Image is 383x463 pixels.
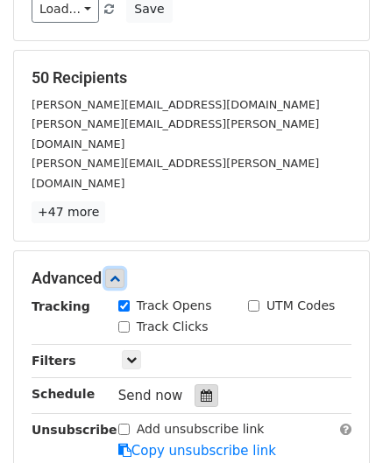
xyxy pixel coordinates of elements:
[32,98,320,111] small: [PERSON_NAME][EMAIL_ADDRESS][DOMAIN_NAME]
[118,388,183,403] span: Send now
[32,387,95,401] strong: Schedule
[266,297,335,315] label: UTM Codes
[32,423,117,437] strong: Unsubscribe
[137,318,209,336] label: Track Clicks
[32,117,319,151] small: [PERSON_NAME][EMAIL_ADDRESS][PERSON_NAME][DOMAIN_NAME]
[32,157,319,190] small: [PERSON_NAME][EMAIL_ADDRESS][PERSON_NAME][DOMAIN_NAME]
[137,297,212,315] label: Track Opens
[32,201,105,223] a: +47 more
[32,354,76,368] strong: Filters
[32,299,90,313] strong: Tracking
[137,420,265,438] label: Add unsubscribe link
[118,443,276,459] a: Copy unsubscribe link
[32,269,351,288] h5: Advanced
[32,68,351,88] h5: 50 Recipients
